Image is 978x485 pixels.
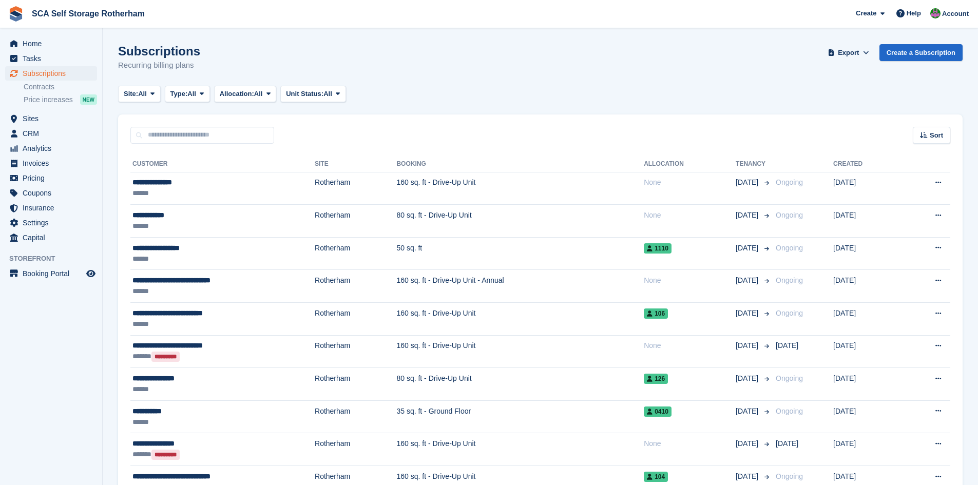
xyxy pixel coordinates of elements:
a: Preview store [85,267,97,280]
td: [DATE] [833,335,900,368]
span: 104 [644,472,668,482]
a: menu [5,156,97,170]
a: SCA Self Storage Rotherham [28,5,149,22]
img: stora-icon-8386f47178a22dfd0bd8f6a31ec36ba5ce8667c1dd55bd0f319d3a0aa187defe.svg [8,6,24,22]
span: Subscriptions [23,66,84,81]
td: 160 sq. ft - Drive-Up Unit [396,172,644,205]
span: Capital [23,230,84,245]
span: Ongoing [776,211,803,219]
a: menu [5,266,97,281]
p: Recurring billing plans [118,60,200,71]
a: menu [5,36,97,51]
span: Ongoing [776,472,803,480]
a: menu [5,171,97,185]
img: Sarah Race [930,8,941,18]
td: 50 sq. ft [396,237,644,270]
td: [DATE] [833,237,900,270]
span: Home [23,36,84,51]
span: [DATE] [736,210,760,221]
span: All [187,89,196,99]
div: None [644,275,736,286]
td: [DATE] [833,368,900,401]
h1: Subscriptions [118,44,200,58]
span: 126 [644,374,668,384]
td: 160 sq. ft - Drive-Up Unit [396,335,644,368]
span: Settings [23,216,84,230]
span: Insurance [23,201,84,215]
td: [DATE] [833,400,900,433]
span: Allocation: [220,89,254,99]
a: Price increases NEW [24,94,97,105]
a: menu [5,186,97,200]
span: 0410 [644,406,672,417]
span: Unit Status: [286,89,323,99]
td: [DATE] [833,433,900,466]
span: [DATE] [776,439,798,448]
div: None [644,177,736,188]
a: menu [5,51,97,66]
div: None [644,438,736,449]
span: Ongoing [776,276,803,284]
span: [DATE] [736,340,760,351]
td: Rotherham [315,400,396,433]
td: Rotherham [315,335,396,368]
span: Ongoing [776,309,803,317]
span: Coupons [23,186,84,200]
button: Export [826,44,871,61]
td: 160 sq. ft - Drive-Up Unit - Annual [396,270,644,303]
a: Contracts [24,82,97,92]
div: NEW [80,94,97,105]
span: Analytics [23,141,84,156]
span: Create [856,8,876,18]
td: Rotherham [315,433,396,466]
span: [DATE] [736,471,760,482]
a: Create a Subscription [879,44,963,61]
span: Booking Portal [23,266,84,281]
th: Allocation [644,156,736,172]
th: Booking [396,156,644,172]
span: Invoices [23,156,84,170]
span: Ongoing [776,244,803,252]
td: Rotherham [315,303,396,336]
span: Ongoing [776,178,803,186]
td: Rotherham [315,270,396,303]
span: Account [942,9,969,19]
span: Site: [124,89,138,99]
td: 80 sq. ft - Drive-Up Unit [396,205,644,238]
th: Site [315,156,396,172]
a: menu [5,230,97,245]
td: [DATE] [833,270,900,303]
a: menu [5,66,97,81]
span: Sort [930,130,943,141]
span: 106 [644,308,668,319]
span: [DATE] [736,243,760,254]
span: Tasks [23,51,84,66]
span: [DATE] [736,308,760,319]
td: Rotherham [315,172,396,205]
span: [DATE] [736,438,760,449]
button: Unit Status: All [280,86,346,103]
a: menu [5,111,97,126]
span: Export [838,48,859,58]
span: [DATE] [736,406,760,417]
td: Rotherham [315,237,396,270]
span: Pricing [23,171,84,185]
span: [DATE] [736,275,760,286]
a: menu [5,216,97,230]
td: [DATE] [833,303,900,336]
th: Tenancy [736,156,772,172]
span: Price increases [24,95,73,105]
span: All [138,89,147,99]
td: Rotherham [315,368,396,401]
span: [DATE] [776,341,798,350]
span: Ongoing [776,407,803,415]
td: [DATE] [833,205,900,238]
td: 80 sq. ft - Drive-Up Unit [396,368,644,401]
div: None [644,340,736,351]
span: Help [907,8,921,18]
th: Customer [130,156,315,172]
button: Allocation: All [214,86,277,103]
span: CRM [23,126,84,141]
span: 1110 [644,243,672,254]
td: 160 sq. ft - Drive-Up Unit [396,303,644,336]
